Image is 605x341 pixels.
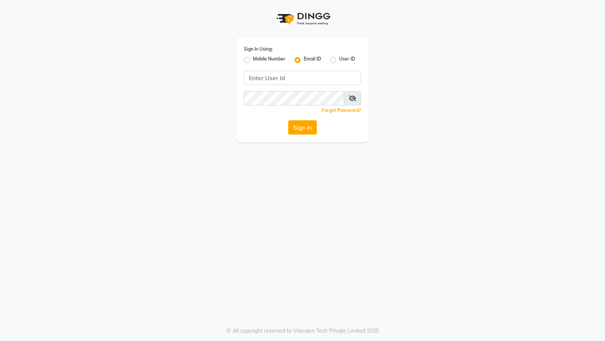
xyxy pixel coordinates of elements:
[288,120,317,135] button: Sign In
[272,8,333,30] img: logo1.svg
[253,56,285,65] label: Mobile Number
[322,107,361,113] a: Forgot Password?
[304,56,321,65] label: Email ID
[244,46,273,53] label: Sign In Using:
[339,56,355,65] label: User ID
[244,71,361,85] input: Username
[244,91,344,105] input: Username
